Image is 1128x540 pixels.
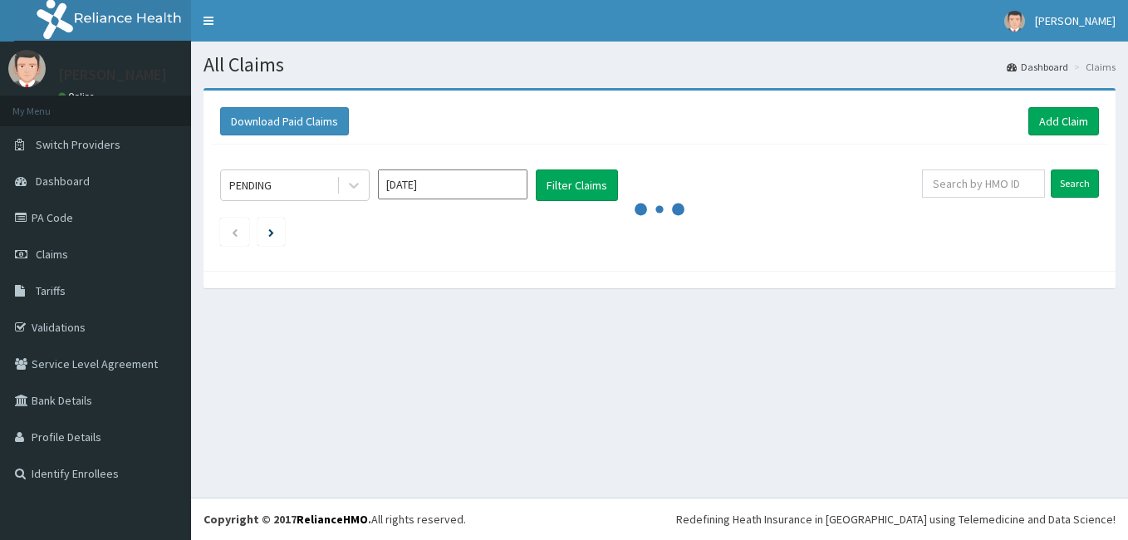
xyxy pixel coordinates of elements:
input: Search [1051,169,1099,198]
img: User Image [8,50,46,87]
span: Tariffs [36,283,66,298]
span: Claims [36,247,68,262]
button: Filter Claims [536,169,618,201]
button: Download Paid Claims [220,107,349,135]
footer: All rights reserved. [191,498,1128,540]
a: Online [58,91,98,102]
img: User Image [1004,11,1025,32]
span: Dashboard [36,174,90,189]
li: Claims [1070,60,1116,74]
h1: All Claims [204,54,1116,76]
span: Switch Providers [36,137,120,152]
p: [PERSON_NAME] [58,67,167,82]
div: PENDING [229,177,272,194]
strong: Copyright © 2017 . [204,512,371,527]
a: Previous page [231,224,238,239]
a: Dashboard [1007,60,1068,74]
div: Redefining Heath Insurance in [GEOGRAPHIC_DATA] using Telemedicine and Data Science! [676,511,1116,528]
a: RelianceHMO [297,512,368,527]
svg: audio-loading [635,184,684,234]
a: Next page [268,224,274,239]
a: Add Claim [1028,107,1099,135]
input: Select Month and Year [378,169,527,199]
input: Search by HMO ID [922,169,1045,198]
span: [PERSON_NAME] [1035,13,1116,28]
